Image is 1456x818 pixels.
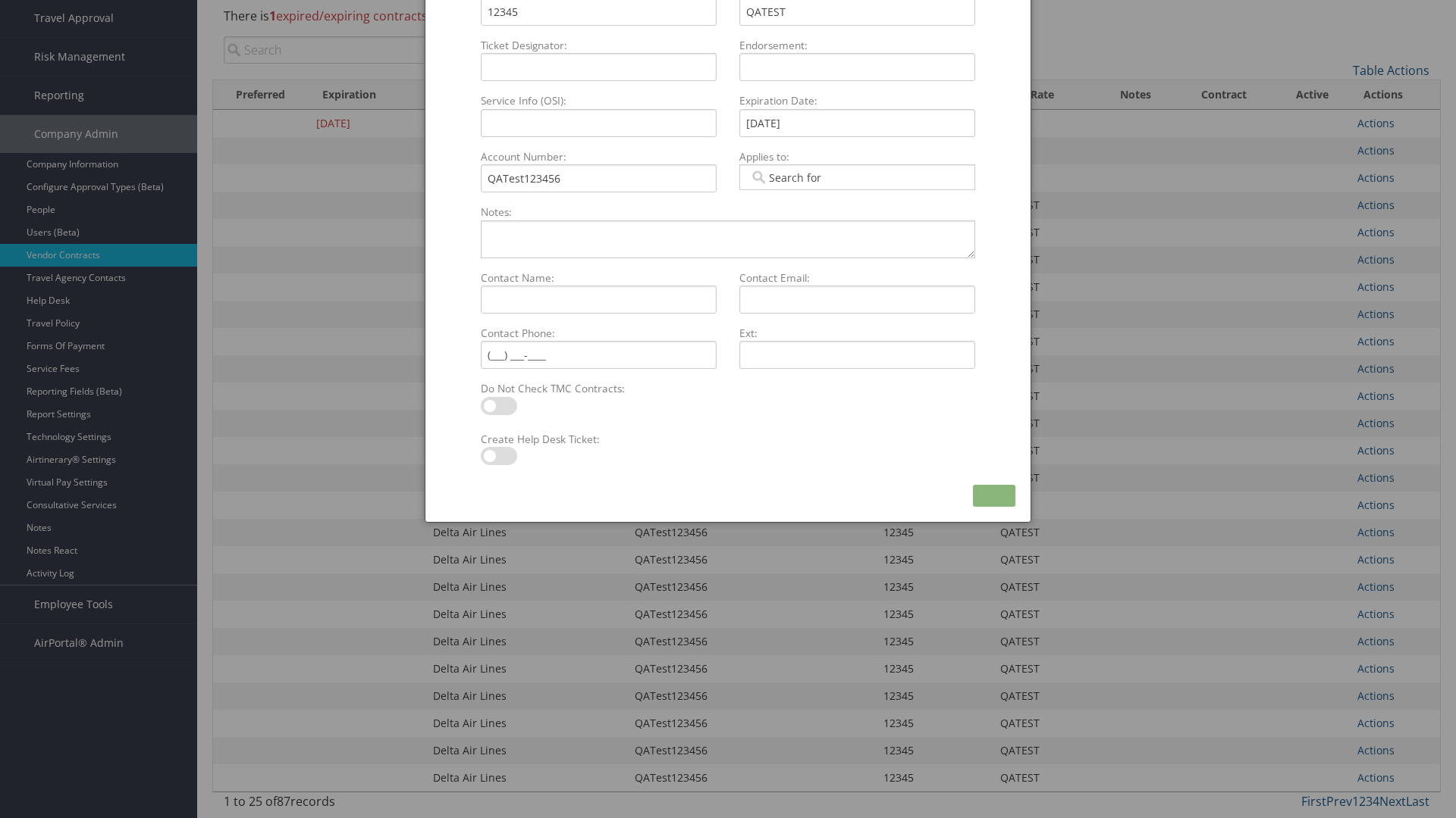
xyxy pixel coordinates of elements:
[733,38,981,53] label: Endorsement:
[733,270,981,286] label: Contact Email:
[481,109,717,137] input: Service Info (OSI):
[733,149,981,164] label: Applies to:
[475,270,723,286] label: Contact Name:
[481,220,975,258] textarea: Notes:
[475,38,723,53] label: Ticket Designator:
[749,170,834,185] input: Applies to:
[481,53,717,81] input: Ticket Designator:
[739,286,975,314] input: Contact Email:
[481,286,717,314] input: Contact Name:
[475,204,981,220] label: Notes:
[739,53,975,81] input: Endorsement:
[475,381,723,396] label: Do Not Check TMC Contracts:
[481,164,717,192] input: Account Number:
[733,326,981,341] label: Ext:
[481,341,717,369] input: Contact Phone:
[739,341,975,369] input: Ext:
[739,109,975,137] input: Expiration Date:
[475,93,723,108] label: Service Info (OSI):
[475,432,723,447] label: Create Help Desk Ticket:
[475,326,723,341] label: Contact Phone:
[733,93,981,108] label: Expiration Date:
[475,149,723,164] label: Account Number:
